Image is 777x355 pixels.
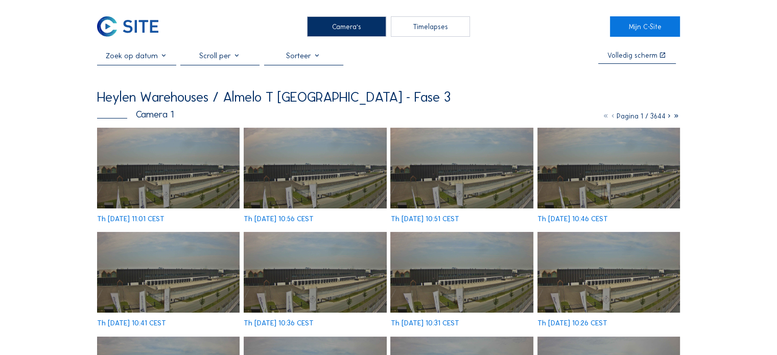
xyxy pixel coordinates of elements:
img: image_52560231 [390,128,533,208]
div: Camera 1 [97,110,174,120]
img: image_52560097 [537,128,680,208]
img: C-SITE Logo [97,16,158,37]
img: image_52559838 [244,232,386,313]
span: Pagina 1 / 3644 [617,112,666,121]
div: Th [DATE] 11:01 CEST [97,216,164,223]
input: Zoek op datum 󰅀 [97,51,176,60]
div: Th [DATE] 10:56 CEST [244,216,314,223]
div: Th [DATE] 10:46 CEST [537,216,608,223]
div: Volledig scherm [607,52,657,59]
div: Th [DATE] 10:36 CEST [244,320,314,327]
img: image_52560494 [97,128,240,208]
img: image_52559967 [97,232,240,313]
div: Th [DATE] 10:31 CEST [390,320,459,327]
img: image_52560364 [244,128,386,208]
div: Th [DATE] 10:26 CEST [537,320,607,327]
div: Heylen Warehouses / Almelo T [GEOGRAPHIC_DATA] - Fase 3 [97,90,451,104]
div: Camera's [307,16,386,37]
a: C-SITE Logo [97,16,167,37]
img: image_52559577 [537,232,680,313]
div: Th [DATE] 10:51 CEST [390,216,459,223]
div: Th [DATE] 10:41 CEST [97,320,166,327]
img: image_52559705 [390,232,533,313]
a: Mijn C-Site [610,16,680,37]
div: Timelapses [391,16,470,37]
